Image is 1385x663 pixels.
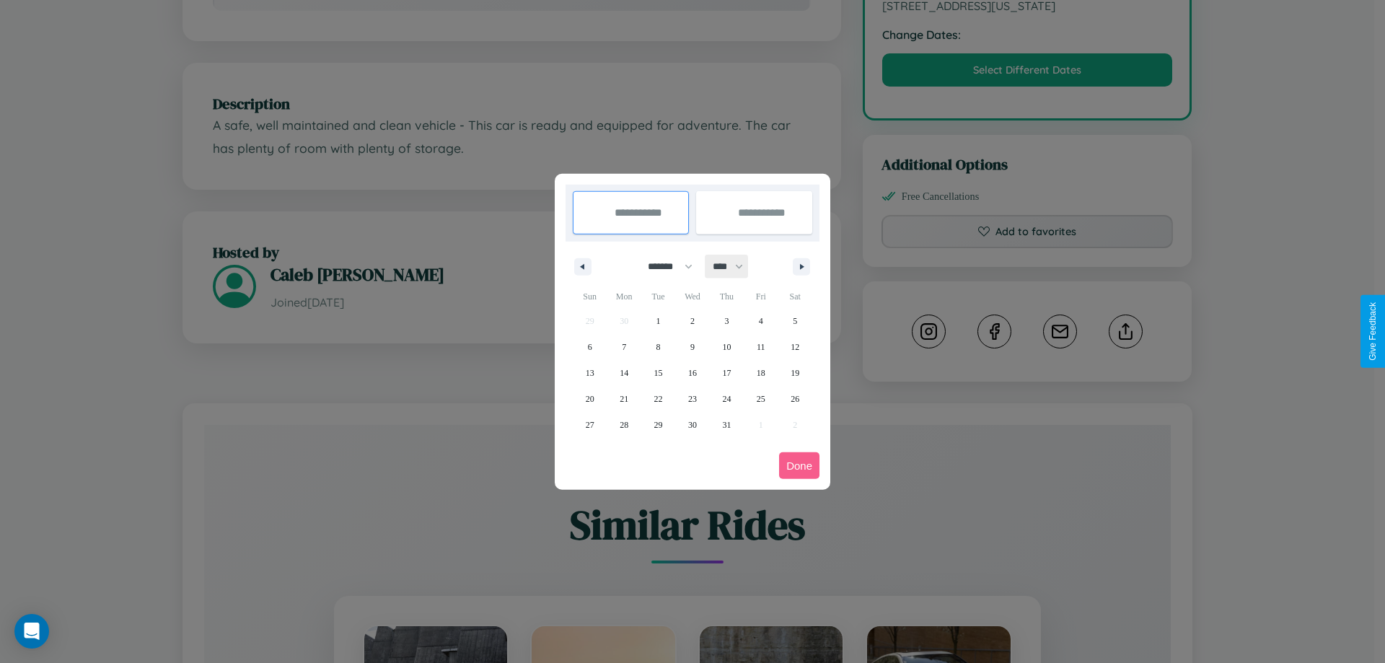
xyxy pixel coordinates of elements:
[607,360,641,386] button: 14
[607,285,641,308] span: Mon
[675,412,709,438] button: 30
[710,285,744,308] span: Thu
[641,285,675,308] span: Tue
[573,285,607,308] span: Sun
[744,285,778,308] span: Fri
[688,386,697,412] span: 23
[778,308,812,334] button: 5
[722,412,731,438] span: 31
[620,386,628,412] span: 21
[620,360,628,386] span: 14
[656,334,661,360] span: 8
[778,285,812,308] span: Sat
[710,412,744,438] button: 31
[607,386,641,412] button: 21
[586,386,594,412] span: 20
[778,386,812,412] button: 26
[757,386,765,412] span: 25
[793,308,797,334] span: 5
[607,334,641,360] button: 7
[791,386,799,412] span: 26
[690,308,695,334] span: 2
[573,386,607,412] button: 20
[675,360,709,386] button: 16
[675,308,709,334] button: 2
[573,412,607,438] button: 27
[757,334,765,360] span: 11
[778,334,812,360] button: 12
[779,452,819,479] button: Done
[586,360,594,386] span: 13
[722,360,731,386] span: 17
[620,412,628,438] span: 28
[744,386,778,412] button: 25
[588,334,592,360] span: 6
[724,308,729,334] span: 3
[641,386,675,412] button: 22
[641,334,675,360] button: 8
[744,308,778,334] button: 4
[688,360,697,386] span: 16
[1368,302,1378,361] div: Give Feedback
[722,386,731,412] span: 24
[690,334,695,360] span: 9
[710,308,744,334] button: 3
[641,412,675,438] button: 29
[586,412,594,438] span: 27
[791,360,799,386] span: 19
[778,360,812,386] button: 19
[791,334,799,360] span: 12
[573,360,607,386] button: 13
[675,285,709,308] span: Wed
[607,412,641,438] button: 28
[641,308,675,334] button: 1
[654,360,663,386] span: 15
[14,614,49,649] div: Open Intercom Messenger
[744,334,778,360] button: 11
[759,308,763,334] span: 4
[641,360,675,386] button: 15
[710,386,744,412] button: 24
[656,308,661,334] span: 1
[654,412,663,438] span: 29
[710,334,744,360] button: 10
[622,334,626,360] span: 7
[688,412,697,438] span: 30
[675,334,709,360] button: 9
[573,334,607,360] button: 6
[744,360,778,386] button: 18
[757,360,765,386] span: 18
[675,386,709,412] button: 23
[654,386,663,412] span: 22
[710,360,744,386] button: 17
[722,334,731,360] span: 10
